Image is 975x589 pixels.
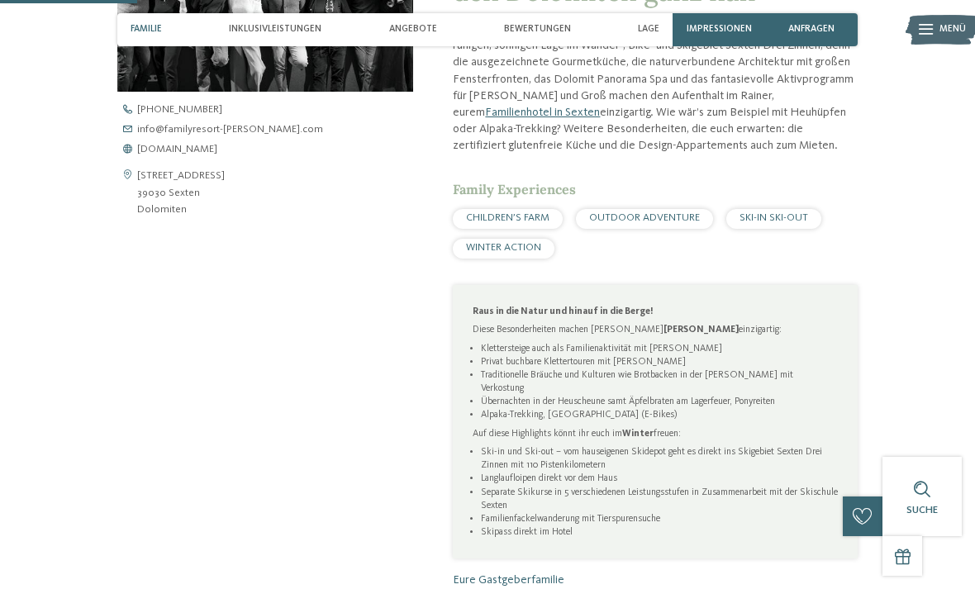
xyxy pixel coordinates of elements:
[481,395,838,408] li: Übernachten in der Heuscheune samt Äpfelbraten am Lagerfeuer, Ponyreiten
[481,512,838,525] li: Familienfackelwanderung mit Tierspurensuche
[481,368,838,395] li: Traditionelle Bräuche und Kulturen wie Brotbacken in der [PERSON_NAME] mit Verkostung
[137,145,217,155] span: [DOMAIN_NAME]
[481,525,838,539] li: Skipass direkt im Hotel
[481,408,838,421] li: Alpaka-Trekking, [GEOGRAPHIC_DATA] (E-Bikes)
[137,168,225,218] address: [STREET_ADDRESS] 39030 Sexten Dolomiten
[137,125,323,135] span: info@ familyresort-[PERSON_NAME]. com
[473,427,838,440] p: Auf diese Highlights könnt ihr euch im freuen:
[229,24,321,35] span: Inklusivleistungen
[481,445,838,472] li: Ski-in und Ski-out – vom hauseigenen Skidepot geht es direkt ins Skigebiet Sexten Drei Zinnen mit...
[663,325,739,335] strong: [PERSON_NAME]
[481,355,838,368] li: Privat buchbare Klettertouren mit [PERSON_NAME]
[740,212,808,223] span: SKI-IN SKI-OUT
[638,24,659,35] span: Lage
[473,306,653,316] strong: Raus in die Natur und hinauf in die Berge!
[504,24,571,35] span: Bewertungen
[466,242,541,253] span: WINTER ACTION
[131,24,162,35] span: Familie
[788,24,835,35] span: anfragen
[453,181,576,197] span: Family Experiences
[485,107,600,118] a: Familienhotel in Sexten
[481,486,838,512] li: Separate Skikurse in 5 verschiedenen Leistungsstufen in Zusammenarbeit mit der Skischule Sexten
[453,21,858,154] p: Wir [PERSON_NAME] sind selber Dolomitenfreaks. Kein Wunder bei dieser ruhigen, sonnigen Lage im W...
[687,24,752,35] span: Impressionen
[453,572,858,588] span: Eure Gastgeberfamilie
[117,105,437,116] a: [PHONE_NUMBER]
[589,212,700,223] span: OUTDOOR ADVENTURE
[466,212,549,223] span: CHILDREN’S FARM
[389,24,437,35] span: Angebote
[473,323,838,336] p: Diese Besonderheiten machen [PERSON_NAME] einzigartig:
[137,105,222,116] span: [PHONE_NUMBER]
[117,145,437,155] a: [DOMAIN_NAME]
[906,505,938,515] span: Suche
[622,429,654,439] strong: Winter
[117,125,437,135] a: info@familyresort-[PERSON_NAME].com
[481,342,838,355] li: Klettersteige auch als Familienaktivität mit [PERSON_NAME]
[481,472,838,485] li: Langlaufloipen direkt vor dem Haus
